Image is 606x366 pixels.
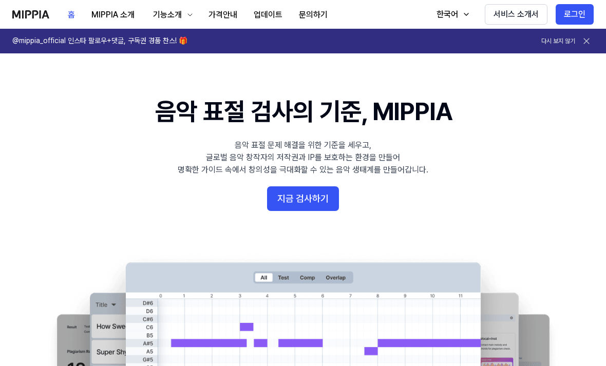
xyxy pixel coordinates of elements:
[556,4,594,25] button: 로그인
[200,5,245,25] button: 가격안내
[426,4,477,25] button: 한국어
[291,5,336,25] button: 문의하기
[151,9,184,21] div: 기능소개
[178,139,428,176] div: 음악 표절 문제 해결을 위한 기준을 세우고, 글로벌 음악 창작자의 저작권과 IP를 보호하는 환경을 만들어 명확한 가이드 속에서 창의성을 극대화할 수 있는 음악 생태계를 만들어...
[60,5,83,25] button: 홈
[12,36,187,46] h1: @mippia_official 인스타 팔로우+댓글, 구독권 경품 찬스! 🎁
[245,5,291,25] button: 업데이트
[155,94,451,129] h1: 음악 표절 검사의 기준, MIPPIA
[541,37,575,46] button: 다시 보지 않기
[434,8,460,21] div: 한국어
[245,1,291,29] a: 업데이트
[143,5,200,25] button: 기능소개
[60,1,83,29] a: 홈
[485,4,547,25] button: 서비스 소개서
[267,186,339,211] button: 지금 검사하기
[12,10,49,18] img: logo
[83,5,143,25] button: MIPPIA 소개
